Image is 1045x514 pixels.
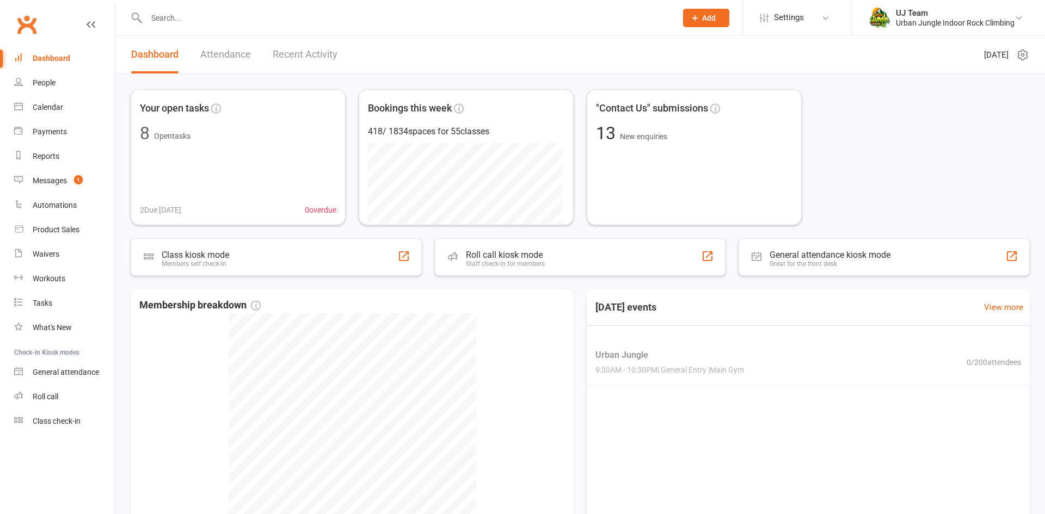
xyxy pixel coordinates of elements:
div: Great for the front desk [770,260,890,268]
div: People [33,78,56,87]
span: 9:30AM - 10:30PM | General Entry | Main Gym [595,364,744,376]
input: Search... [143,10,669,26]
div: Staff check-in for members [466,260,545,268]
div: Automations [33,201,77,209]
div: General attendance kiosk mode [770,250,890,260]
a: Clubworx [13,11,40,38]
a: Workouts [14,267,115,291]
span: 13 [596,123,620,144]
a: Recent Activity [273,36,337,73]
div: Payments [33,127,67,136]
span: Membership breakdown [139,298,261,313]
div: Messages [33,176,67,185]
a: Dashboard [131,36,179,73]
div: Class check-in [33,417,81,425]
span: Your open tasks [140,101,209,116]
span: Bookings this week [368,101,452,116]
a: Payments [14,120,115,144]
a: Attendance [200,36,251,73]
div: Urban Jungle Indoor Rock Climbing [896,18,1015,28]
img: thumb_image1578111135.png [869,7,890,29]
span: 0 / 200 attendees [967,356,1021,368]
span: "Contact Us" submissions [596,101,708,116]
a: Product Sales [14,218,115,242]
div: Waivers [33,250,59,258]
span: [DATE] [984,48,1009,61]
button: Add [683,9,729,27]
span: 2 Due [DATE] [140,204,181,216]
span: Open tasks [154,132,190,140]
div: Product Sales [33,225,79,234]
span: Settings [774,5,804,30]
a: Messages 1 [14,169,115,193]
span: 0 overdue [305,204,336,216]
a: Reports [14,144,115,169]
a: Tasks [14,291,115,315]
a: Waivers [14,242,115,267]
span: Add [702,14,716,22]
div: Roll call [33,392,58,401]
a: Calendar [14,95,115,120]
a: General attendance kiosk mode [14,360,115,385]
a: Automations [14,193,115,218]
div: Reports [33,152,59,160]
div: Roll call kiosk mode [466,250,545,260]
span: New enquiries [620,132,667,141]
div: Calendar [33,103,63,112]
a: What's New [14,315,115,340]
h3: [DATE] events [587,298,665,317]
a: View more [984,301,1023,314]
div: Members self check-in [162,260,229,268]
div: UJ Team [896,8,1015,18]
div: General attendance [33,368,99,376]
a: Dashboard [14,46,115,71]
div: 418 / 1834 spaces for 55 classes [368,125,564,139]
span: 1 [74,175,83,184]
div: Class kiosk mode [162,250,229,260]
div: Dashboard [33,54,70,63]
a: Roll call [14,385,115,409]
span: Urban Jungle [595,348,744,362]
a: Class kiosk mode [14,409,115,434]
div: Workouts [33,274,65,283]
a: People [14,71,115,95]
div: What's New [33,323,72,332]
div: 8 [140,125,150,142]
div: Tasks [33,299,52,307]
